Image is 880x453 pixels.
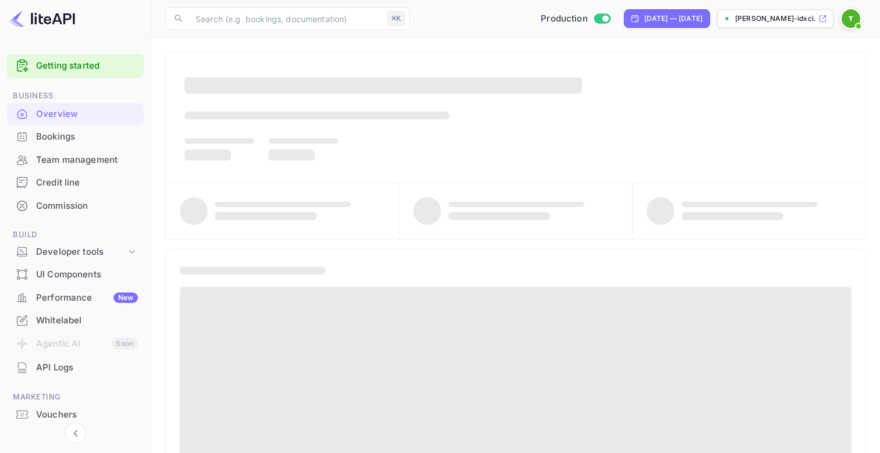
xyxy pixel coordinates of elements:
a: UI Components [7,263,144,285]
div: [DATE] — [DATE] [644,13,702,24]
img: LiteAPI logo [9,9,75,28]
div: Whitelabel [7,309,144,332]
div: Overview [7,103,144,126]
div: Switch to Sandbox mode [536,12,615,26]
div: Performance [36,291,138,305]
div: Bookings [36,130,138,144]
div: Developer tools [36,245,126,259]
a: PerformanceNew [7,287,144,308]
div: PerformanceNew [7,287,144,309]
input: Search (e.g. bookings, documentation) [189,7,383,30]
div: Click to change the date range period [624,9,710,28]
span: Build [7,229,144,241]
div: ⌘K [388,11,405,26]
button: Collapse navigation [65,423,86,444]
div: UI Components [7,263,144,286]
span: Marketing [7,391,144,404]
div: New [113,293,138,303]
div: Vouchers [7,404,144,426]
a: Team management [7,149,144,170]
div: API Logs [7,356,144,379]
div: Vouchers [36,408,138,422]
span: Production [541,12,588,26]
div: Credit line [7,172,144,194]
a: Overview [7,103,144,124]
div: Team management [7,149,144,172]
div: Credit line [36,176,138,190]
div: Getting started [7,54,144,78]
a: Credit line [7,172,144,193]
div: Commission [7,195,144,217]
a: Bookings [7,126,144,147]
div: Developer tools [7,242,144,262]
div: Commission [36,199,138,213]
div: Whitelabel [36,314,138,327]
img: TBO [842,9,860,28]
div: Bookings [7,126,144,148]
span: Business [7,90,144,102]
a: API Logs [7,356,144,378]
div: Team management [36,154,138,167]
p: [PERSON_NAME]-idxci.nuit... [735,13,816,24]
div: Overview [36,108,138,121]
a: Commission [7,195,144,216]
a: Vouchers [7,404,144,425]
a: Getting started [36,59,138,73]
div: API Logs [36,361,138,374]
div: UI Components [36,268,138,281]
a: Whitelabel [7,309,144,331]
